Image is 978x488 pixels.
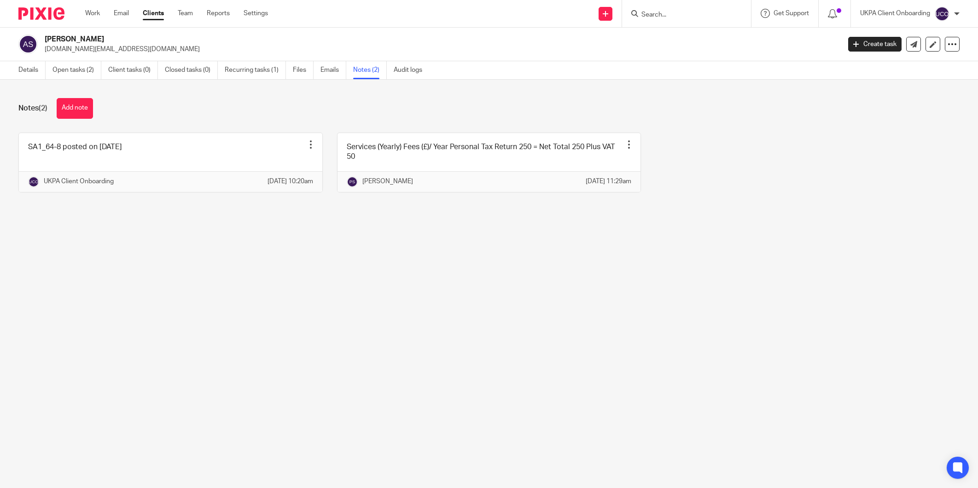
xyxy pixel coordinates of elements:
[353,61,387,79] a: Notes (2)
[362,177,413,186] p: [PERSON_NAME]
[774,10,809,17] span: Get Support
[207,9,230,18] a: Reports
[225,61,286,79] a: Recurring tasks (1)
[57,98,93,119] button: Add note
[108,61,158,79] a: Client tasks (0)
[52,61,101,79] a: Open tasks (2)
[45,35,676,44] h2: [PERSON_NAME]
[18,35,38,54] img: svg%3E
[293,61,314,79] a: Files
[114,9,129,18] a: Email
[860,9,930,18] p: UKPA Client Onboarding
[320,61,346,79] a: Emails
[347,176,358,187] img: svg%3E
[28,176,39,187] img: svg%3E
[268,177,313,186] p: [DATE] 10:20am
[18,104,47,113] h1: Notes
[935,6,949,21] img: svg%3E
[18,61,46,79] a: Details
[39,105,47,112] span: (2)
[640,11,723,19] input: Search
[45,45,834,54] p: [DOMAIN_NAME][EMAIL_ADDRESS][DOMAIN_NAME]
[44,177,114,186] p: UKPA Client Onboarding
[244,9,268,18] a: Settings
[18,7,64,20] img: Pixie
[586,177,631,186] p: [DATE] 11:29am
[848,37,902,52] a: Create task
[394,61,429,79] a: Audit logs
[85,9,100,18] a: Work
[178,9,193,18] a: Team
[165,61,218,79] a: Closed tasks (0)
[143,9,164,18] a: Clients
